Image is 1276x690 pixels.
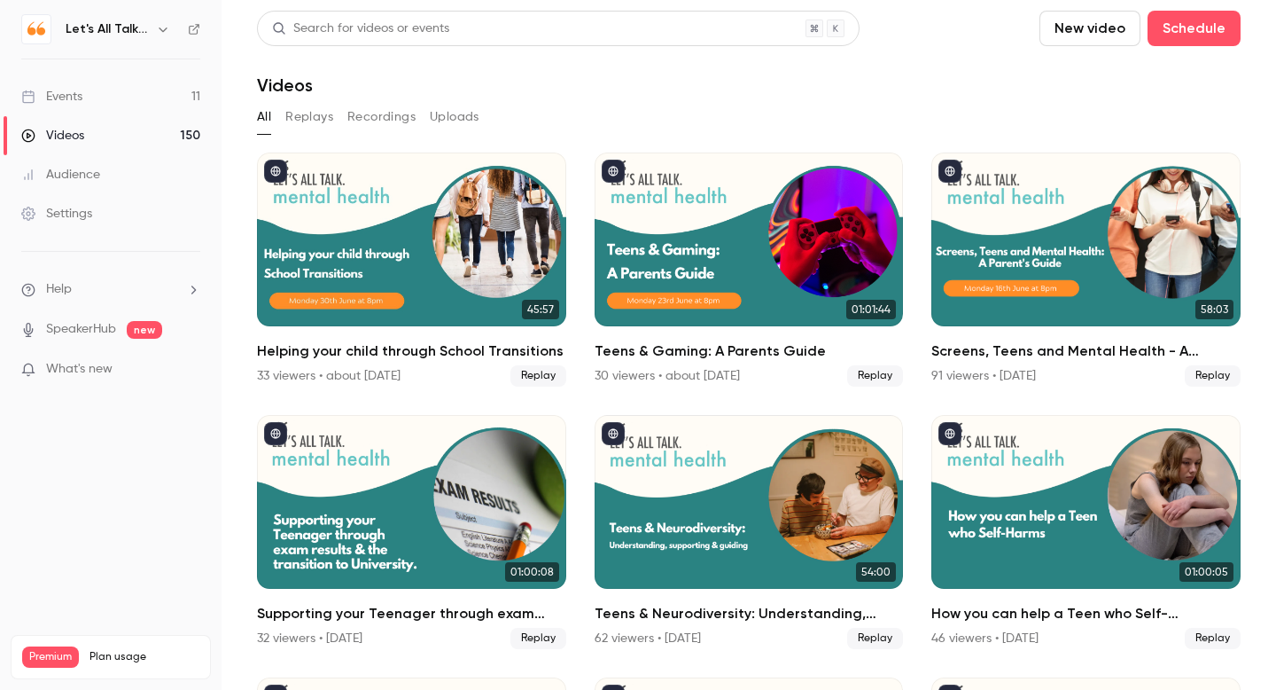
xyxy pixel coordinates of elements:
[66,20,149,38] h6: Let's All Talk Mental Health
[931,153,1241,387] li: Screens, Teens and Mental Health - A Parent's guide
[595,630,701,647] div: 62 viewers • [DATE]
[257,603,566,624] h2: Supporting your Teenager through exam results & the transition to University.
[938,422,961,445] button: published
[430,103,479,131] button: Uploads
[938,160,961,183] button: published
[257,153,566,387] li: Helping your child through School Transitions
[257,103,271,131] button: All
[127,321,162,339] span: new
[89,650,199,664] span: Plan usage
[257,415,566,649] a: 01:00:08Supporting your Teenager through exam results & the transition to University.32 viewers •...
[595,153,904,387] a: 01:01:44Teens & Gaming: A Parents Guide30 viewers • about [DATE]Replay
[510,628,566,649] span: Replay
[1185,365,1241,387] span: Replay
[856,562,896,582] span: 54:00
[21,166,100,184] div: Audience
[931,415,1241,649] a: 01:00:05How you can help a Teen who Self-[PERSON_NAME]46 viewers • [DATE]Replay
[602,160,625,183] button: published
[257,153,566,387] a: 45:57Helping your child through School Transitions33 viewers • about [DATE]Replay
[257,367,401,385] div: 33 viewers • about [DATE]
[21,205,92,223] div: Settings
[595,415,904,649] li: Teens & Neurodiversity: Understanding, supporting & guiding
[595,603,904,624] h2: Teens & Neurodiversity: Understanding, supporting & guiding
[272,20,449,38] div: Search for videos or events
[46,320,116,339] a: SpeakerHub
[1195,300,1233,319] span: 58:03
[22,647,79,668] span: Premium
[931,367,1036,385] div: 91 viewers • [DATE]
[179,362,200,378] iframe: Noticeable Trigger
[602,422,625,445] button: published
[931,341,1241,362] h2: Screens, Teens and Mental Health - A Parent's guide
[1039,11,1140,46] button: New video
[931,153,1241,387] a: 58:03Screens, Teens and Mental Health - A Parent's guide91 viewers • [DATE]Replay
[257,415,566,649] li: Supporting your Teenager through exam results & the transition to University.
[46,280,72,299] span: Help
[522,300,559,319] span: 45:57
[1179,562,1233,582] span: 01:00:05
[847,628,903,649] span: Replay
[595,415,904,649] a: 54:00Teens & Neurodiversity: Understanding, supporting & guiding62 viewers • [DATE]Replay
[847,365,903,387] span: Replay
[264,422,287,445] button: published
[46,360,113,379] span: What's new
[257,630,362,647] div: 32 viewers • [DATE]
[931,415,1241,649] li: How you can help a Teen who Self-Harms
[285,103,333,131] button: Replays
[22,15,51,43] img: Let's All Talk Mental Health
[510,365,566,387] span: Replay
[21,127,84,145] div: Videos
[931,603,1241,624] h2: How you can help a Teen who Self-[PERSON_NAME]
[1148,11,1241,46] button: Schedule
[257,341,566,362] h2: Helping your child through School Transitions
[257,11,1241,679] section: Videos
[347,103,416,131] button: Recordings
[595,153,904,387] li: Teens & Gaming: A Parents Guide
[264,160,287,183] button: published
[505,562,559,582] span: 01:00:08
[257,74,313,96] h1: Videos
[595,367,740,385] div: 30 viewers • about [DATE]
[21,88,82,106] div: Events
[846,300,896,319] span: 01:01:44
[931,630,1039,647] div: 46 viewers • [DATE]
[1185,628,1241,649] span: Replay
[595,341,904,362] h2: Teens & Gaming: A Parents Guide
[21,280,200,299] li: help-dropdown-opener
